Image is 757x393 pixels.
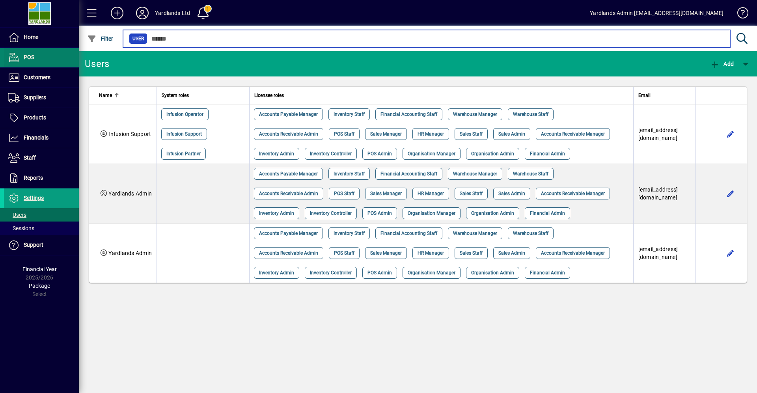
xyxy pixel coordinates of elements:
button: Add [104,6,130,20]
span: Sales Admin [498,249,525,257]
span: Inventory Admin [259,150,294,158]
span: Warehouse Manager [453,110,497,118]
span: Inventory Controller [310,209,352,217]
span: Yardlands Admin [108,250,152,256]
span: Accounts Receivable Manager [541,190,605,197]
a: Customers [4,68,79,88]
span: Organisation Admin [471,209,514,217]
a: Support [4,235,79,255]
span: [EMAIL_ADDRESS][DOMAIN_NAME] [638,127,678,141]
a: Home [4,28,79,47]
button: Filter [85,32,116,46]
span: Package [29,283,50,289]
span: Warehouse Staff [513,110,548,118]
span: Inventory Staff [334,170,365,178]
span: Warehouse Staff [513,229,548,237]
span: Sales Staff [460,249,483,257]
span: Inventory Staff [334,110,365,118]
span: Organisation Admin [471,269,514,277]
span: Name [99,91,112,100]
div: Users [85,58,118,70]
span: [EMAIL_ADDRESS][DOMAIN_NAME] [638,186,678,201]
span: Home [24,34,38,40]
span: Warehouse Staff [513,170,548,178]
a: Staff [4,148,79,168]
span: Financials [24,134,48,141]
span: Suppliers [24,94,46,101]
button: Add [708,57,736,71]
span: Filter [87,35,114,42]
span: Inventory Admin [259,269,294,277]
span: Sales Staff [460,190,483,197]
span: [EMAIL_ADDRESS][DOMAIN_NAME] [638,246,678,260]
span: Infusion Operator [166,110,203,118]
span: Inventory Controller [310,269,352,277]
span: Sales Admin [498,190,525,197]
span: Accounts Receivable Admin [259,249,318,257]
span: Organisation Admin [471,150,514,158]
span: Infusion Support [108,131,151,137]
span: Infusion Partner [166,150,201,158]
span: Financial Accounting Staff [380,170,437,178]
span: Accounts Payable Manager [259,229,318,237]
span: HR Manager [418,249,444,257]
span: Financial Year [22,266,57,272]
span: Add [710,61,734,67]
span: POS Staff [334,190,354,197]
span: Inventory Controller [310,150,352,158]
span: Financial Admin [530,209,565,217]
span: Email [638,91,651,100]
span: Inventory Staff [334,229,365,237]
span: Sales Manager [370,249,402,257]
span: Infusion Support [166,130,202,138]
span: POS Admin [367,269,392,277]
span: POS Staff [334,249,354,257]
span: User [132,35,144,43]
span: Sessions [8,225,34,231]
a: Financials [4,128,79,148]
button: Profile [130,6,155,20]
span: Sales Staff [460,130,483,138]
span: Financial Admin [530,150,565,158]
span: Organisation Manager [408,209,455,217]
a: POS [4,48,79,67]
a: Products [4,108,79,128]
span: Settings [24,195,44,201]
span: Warehouse Manager [453,170,497,178]
button: Edit [724,247,737,259]
span: Staff [24,155,36,161]
span: Financial Accounting Staff [380,110,437,118]
span: POS Admin [367,150,392,158]
span: Sales Admin [498,130,525,138]
span: HR Manager [418,130,444,138]
span: Accounts Payable Manager [259,170,318,178]
span: POS [24,54,34,60]
div: Yardlands Admin [EMAIL_ADDRESS][DOMAIN_NAME] [590,7,723,19]
span: Yardlands Admin [108,190,152,197]
span: Accounts Payable Manager [259,110,318,118]
span: POS Admin [367,209,392,217]
span: Organisation Manager [408,150,455,158]
span: Accounts Receivable Admin [259,190,318,197]
span: System roles [162,91,189,100]
span: Accounts Receivable Manager [541,249,605,257]
span: Sales Manager [370,130,402,138]
div: Yardlands Ltd [155,7,190,19]
span: Support [24,242,43,248]
span: Financial Admin [530,269,565,277]
a: Users [4,208,79,222]
span: HR Manager [418,190,444,197]
span: POS Staff [334,130,354,138]
button: Edit [724,187,737,200]
span: Sales Manager [370,190,402,197]
span: Warehouse Manager [453,229,497,237]
a: Sessions [4,222,79,235]
span: Products [24,114,46,121]
span: Organisation Manager [408,269,455,277]
span: Customers [24,74,50,80]
span: Users [8,212,26,218]
span: Inventory Admin [259,209,294,217]
span: Licensee roles [254,91,284,100]
div: Name [99,91,152,100]
span: Accounts Receivable Admin [259,130,318,138]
